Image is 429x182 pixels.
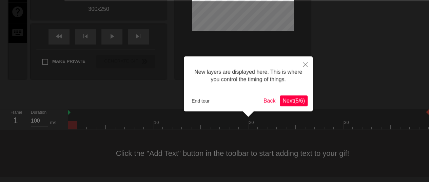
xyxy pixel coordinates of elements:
[189,96,212,106] button: End tour
[189,61,308,90] div: New layers are displayed here. This is where you control the timing of things.
[261,95,278,106] button: Back
[282,98,305,104] span: Next ( 5 / 6 )
[280,95,308,106] button: Next
[298,56,313,72] button: Close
